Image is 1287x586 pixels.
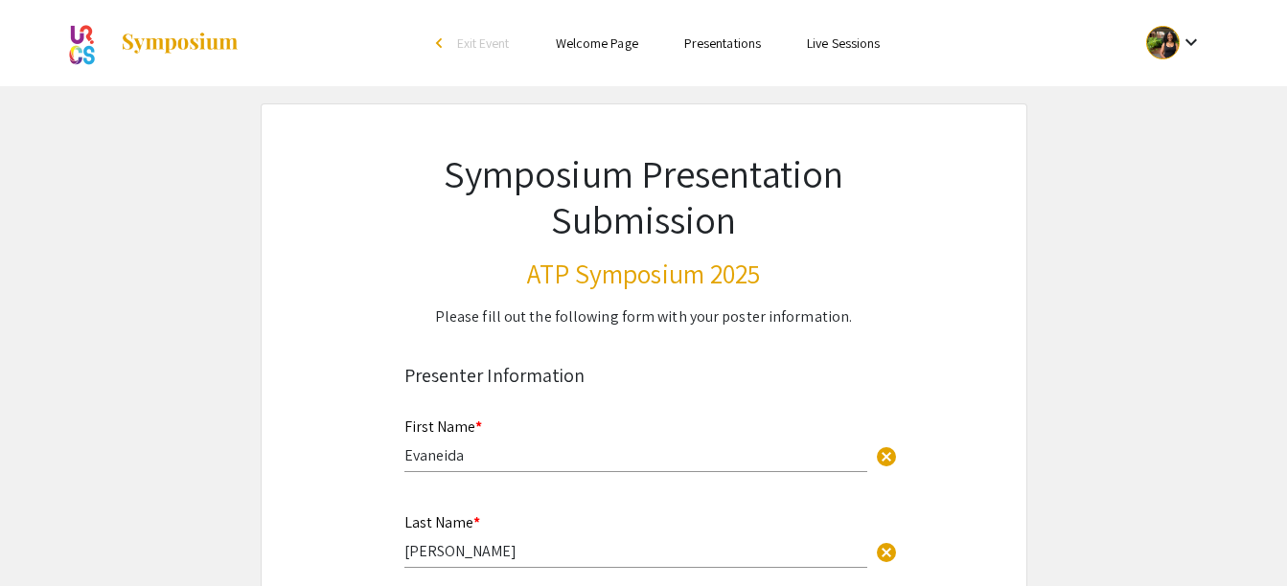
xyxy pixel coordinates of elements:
a: Welcome Page [556,34,638,52]
span: Exit Event [457,34,510,52]
mat-label: First Name [404,417,482,437]
a: Live Sessions [807,34,880,52]
input: Type Here [404,541,867,561]
h3: ATP Symposium 2025 [355,258,933,290]
img: ATP Symposium 2025 [64,19,101,67]
span: cancel [875,541,898,564]
button: Clear [867,436,906,474]
img: Symposium by ForagerOne [120,32,240,55]
input: Type Here [404,445,867,465]
mat-icon: Expand account dropdown [1180,31,1203,54]
a: Presentations [684,34,761,52]
div: Please fill out the following form with your poster information. [355,305,933,328]
a: ATP Symposium 2025 [64,19,240,67]
button: Expand account dropdown [1126,21,1223,64]
mat-label: Last Name [404,512,480,532]
button: Clear [867,531,906,570]
span: cancel [875,445,898,468]
iframe: Chat [14,500,81,572]
div: Presenter Information [404,361,884,390]
h1: Symposium Presentation Submission [355,150,933,242]
div: arrow_back_ios [436,37,448,49]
